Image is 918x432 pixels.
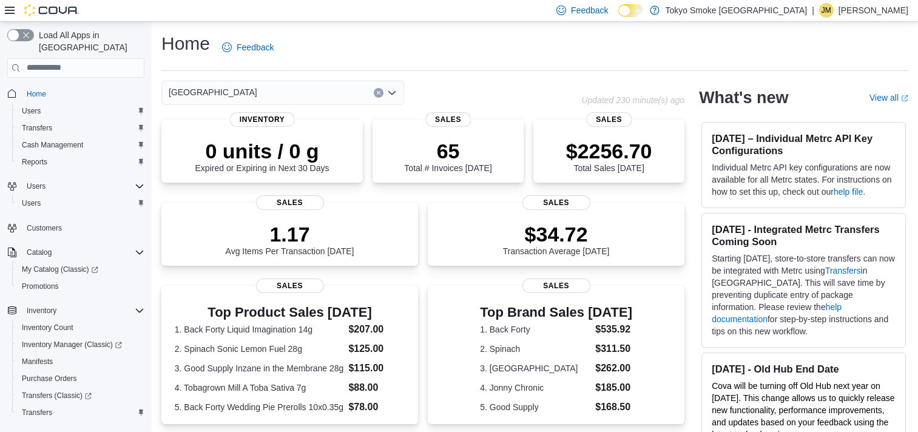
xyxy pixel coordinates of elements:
button: Promotions [12,278,149,295]
span: Home [22,86,144,101]
div: Expired or Expiring in Next 30 Days [195,139,329,173]
button: Transfers [12,404,149,421]
span: Users [27,181,46,191]
svg: External link [901,95,908,102]
dd: $535.92 [595,322,632,337]
dd: $262.00 [595,361,632,376]
dd: $207.00 [348,322,405,337]
p: Starting [DATE], store-to-store transfers can now be integrated with Metrc using in [GEOGRAPHIC_D... [712,252,896,337]
div: James Mussellam [819,3,834,18]
button: Cash Management [12,137,149,154]
span: Sales [522,195,590,210]
a: Promotions [17,279,64,294]
span: Dark Mode [618,17,619,18]
a: Inventory Count [17,320,78,335]
div: Transaction Average [DATE] [503,222,610,256]
button: Reports [12,154,149,170]
p: Tokyo Smoke [GEOGRAPHIC_DATA] [666,3,808,18]
span: Transfers [22,123,52,133]
button: Customers [2,219,149,237]
a: Reports [17,155,52,169]
a: Home [22,87,51,101]
p: Individual Metrc API key configurations are now available for all Metrc states. For instructions ... [712,161,896,198]
dd: $185.00 [595,380,632,395]
a: Users [17,104,46,118]
button: Users [12,103,149,120]
img: Cova [24,4,79,16]
dt: 5. Back Forty Wedding Pie Prerolls 10x0.35g [175,401,344,413]
span: Inventory [27,306,56,316]
span: Transfers (Classic) [17,388,144,403]
span: Inventory [22,303,144,318]
span: Manifests [17,354,144,369]
span: Transfers [17,121,144,135]
dt: 2. Spinach [480,343,590,355]
button: Clear input [374,88,383,98]
span: Customers [27,223,62,233]
h3: Top Brand Sales [DATE] [480,305,632,320]
h3: [DATE] – Individual Metrc API Key Configurations [712,132,896,157]
button: Inventory [2,302,149,319]
button: Catalog [2,244,149,261]
span: Sales [256,278,324,293]
div: Total Sales [DATE] [566,139,652,173]
a: Users [17,196,46,211]
a: Transfers [17,121,57,135]
dt: 5. Good Supply [480,401,590,413]
span: Users [22,106,41,116]
span: Users [17,196,144,211]
span: Inventory Manager (Classic) [17,337,144,352]
span: Users [17,104,144,118]
span: Home [27,89,46,99]
button: Inventory [22,303,61,318]
h3: Top Product Sales [DATE] [175,305,405,320]
button: Users [12,195,149,212]
span: Transfers (Classic) [22,391,92,400]
span: Purchase Orders [17,371,144,386]
span: Feedback [237,41,274,53]
span: Users [22,198,41,208]
span: [GEOGRAPHIC_DATA] [169,85,257,100]
span: Sales [425,112,471,127]
h3: [DATE] - Old Hub End Date [712,363,896,375]
a: Transfers (Classic) [12,387,149,404]
dd: $78.00 [348,400,405,414]
span: Users [22,179,144,194]
dt: 3. Good Supply Inzane in the Membrane 28g [175,362,344,374]
h3: [DATE] - Integrated Metrc Transfers Coming Soon [712,223,896,248]
a: Customers [22,221,67,235]
button: Catalog [22,245,56,260]
h2: What's new [699,88,788,107]
dt: 1. Back Forty [480,323,590,336]
a: Inventory Manager (Classic) [17,337,127,352]
button: Open list of options [387,88,397,98]
a: My Catalog (Classic) [17,262,103,277]
h1: Home [161,32,210,56]
span: Feedback [571,4,608,16]
span: Promotions [22,282,59,291]
span: Sales [522,278,590,293]
span: Catalog [27,248,52,257]
p: 1.17 [226,222,354,246]
p: | [812,3,814,18]
p: $34.72 [503,222,610,246]
p: 0 units / 0 g [195,139,329,163]
dt: 2. Spinach Sonic Lemon Fuel 28g [175,343,344,355]
button: Users [22,179,50,194]
span: Transfers [17,405,144,420]
button: Home [2,85,149,103]
a: Cash Management [17,138,88,152]
a: View allExternal link [869,93,908,103]
span: Inventory [230,112,295,127]
button: Users [2,178,149,195]
p: [PERSON_NAME] [839,3,908,18]
span: Cash Management [22,140,83,150]
a: help file [834,187,863,197]
div: Total # Invoices [DATE] [404,139,491,173]
span: Catalog [22,245,144,260]
dd: $168.50 [595,400,632,414]
button: Inventory Count [12,319,149,336]
dd: $88.00 [348,380,405,395]
a: Manifests [17,354,58,369]
span: Customers [22,220,144,235]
